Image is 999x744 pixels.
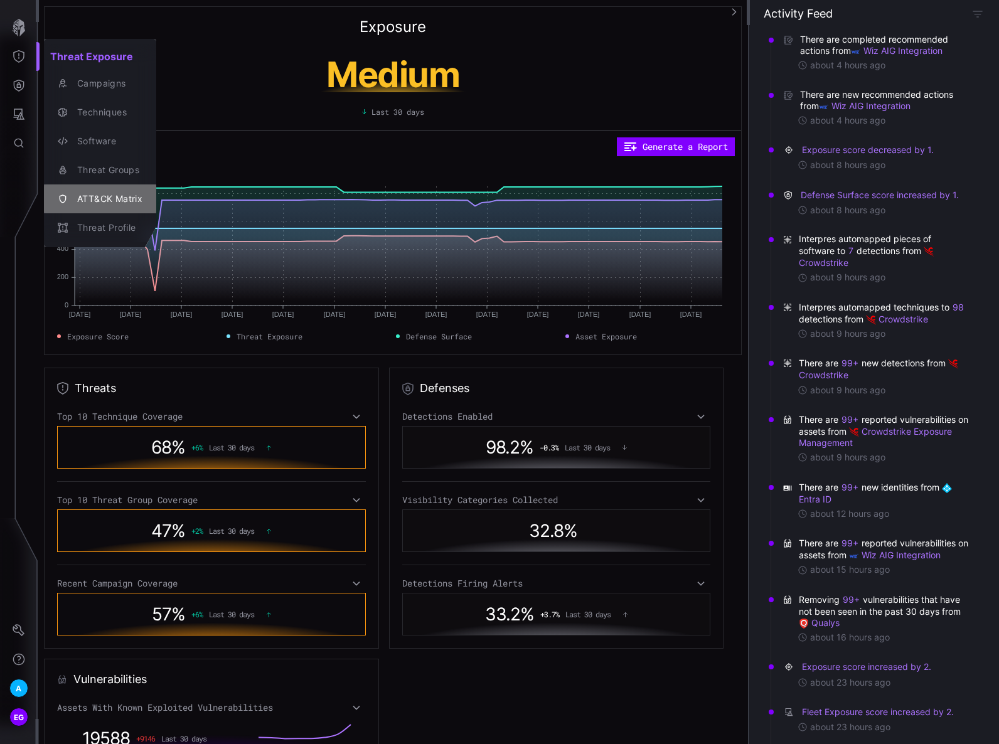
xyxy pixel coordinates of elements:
button: Threat Profile [44,213,156,242]
div: Threat Groups [71,162,142,178]
button: Techniques [44,98,156,127]
button: Software [44,127,156,156]
div: Techniques [71,105,142,120]
div: Software [71,134,142,149]
div: ATT&CK Matrix [71,191,142,207]
div: Threat Profile [71,220,142,236]
button: ATT&CK Matrix [44,184,156,213]
div: Campaigns [71,76,142,92]
h2: Threat Exposure [44,44,156,69]
button: Campaigns [44,69,156,98]
button: Threat Groups [44,156,156,184]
